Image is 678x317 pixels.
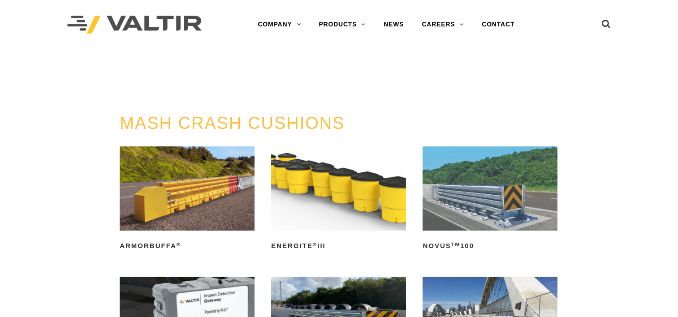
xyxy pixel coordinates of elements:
[177,242,181,247] sup: ®
[271,146,406,253] a: ENERGITE®III
[313,242,317,247] sup: ®
[271,239,406,253] h2: ENERGITE III
[249,16,310,34] a: COMPANY
[120,239,255,253] h2: ArmorBuffa
[120,114,345,133] a: MASH CRASH CUSHIONS
[413,16,473,34] a: CAREERS
[375,16,413,34] a: NEWS
[423,146,557,253] a: NOVUSTM100
[310,16,375,34] a: PRODUCTS
[67,16,202,34] img: Valtir
[451,242,460,247] sup: TM
[473,16,523,34] a: CONTACT
[120,146,255,253] a: ArmorBuffa®
[423,239,557,253] h2: NOVUS 100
